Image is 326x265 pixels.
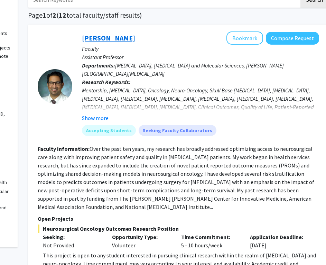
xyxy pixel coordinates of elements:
[82,125,136,136] mat-chip: Accepting Students
[181,233,240,241] p: Time Commitment:
[43,233,102,241] p: Seeking:
[43,11,46,19] span: 1
[112,233,171,241] p: Opportunity Type:
[82,114,109,122] button: Show more
[82,45,319,53] p: Faculty
[38,225,319,233] span: Neurosurgical Oncology Outcomes Research Position
[245,233,314,249] div: [DATE]
[226,31,263,45] button: Add Raj Mukherjee to Bookmarks
[5,234,29,260] iframe: Chat
[250,233,309,241] p: Application Deadline:
[53,11,56,19] span: 2
[176,233,245,249] div: 5 - 10 hours/week
[82,34,135,42] a: [PERSON_NAME]
[139,125,216,136] mat-chip: Seeking Faculty Collaborators
[82,62,284,77] span: [MEDICAL_DATA], [MEDICAL_DATA] and Molecular Sciences, [PERSON_NAME][GEOGRAPHIC_DATA][MEDICAL_DATA]
[82,62,115,69] b: Departments:
[82,79,131,85] b: Research Keywords:
[107,233,176,249] div: Volunteer
[266,32,319,45] button: Compose Request to Raj Mukherjee
[82,53,319,61] p: Assistant Professor
[59,11,66,19] span: 12
[38,145,314,210] fg-read-more: Over the past ten years, my research has broadly addressed optimizing access to neurosurgical car...
[38,214,319,223] p: Open Projects
[82,86,319,136] div: Mentorship, [MEDICAL_DATA], Oncology, Neuro-Oncology, Skull Base [MEDICAL_DATA], [MEDICAL_DATA], ...
[38,145,90,152] b: Faculty Information:
[43,241,102,249] div: Not Provided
